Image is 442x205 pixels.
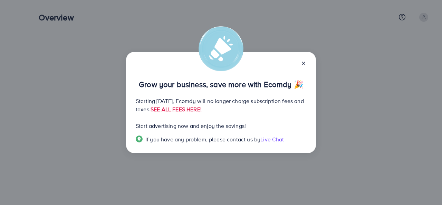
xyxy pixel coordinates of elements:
a: SEE ALL FEES HERE! [151,105,202,113]
p: Starting [DATE], Ecomdy will no longer charge subscription fees and taxes. [136,97,306,113]
img: Popup guide [136,136,143,142]
span: If you have any problem, please contact us by [145,136,260,143]
p: Grow your business, save more with Ecomdy 🎉 [136,80,306,88]
p: Start advertising now and enjoy the savings! [136,122,306,130]
img: alert [199,26,243,71]
span: Live Chat [260,136,284,143]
